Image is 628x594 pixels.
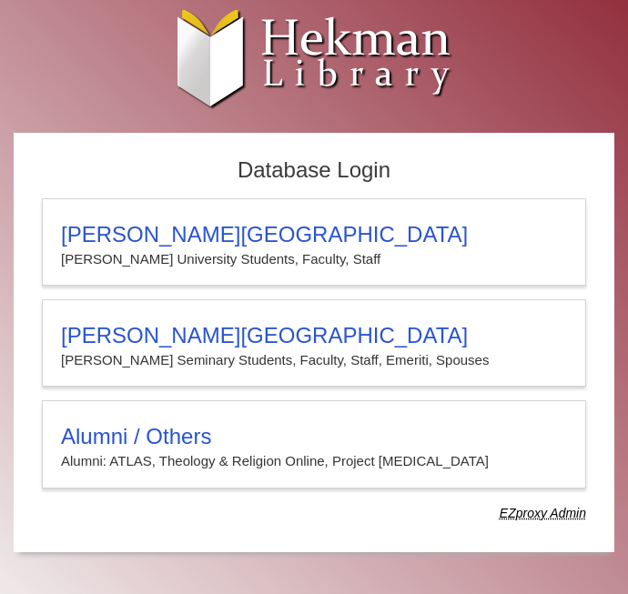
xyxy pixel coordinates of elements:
[42,198,586,286] a: [PERSON_NAME][GEOGRAPHIC_DATA][PERSON_NAME] University Students, Faculty, Staff
[33,152,595,189] h2: Database Login
[61,449,567,473] p: Alumni: ATLAS, Theology & Religion Online, Project [MEDICAL_DATA]
[61,247,567,271] p: [PERSON_NAME] University Students, Faculty, Staff
[61,323,567,348] h3: [PERSON_NAME][GEOGRAPHIC_DATA]
[42,299,586,387] a: [PERSON_NAME][GEOGRAPHIC_DATA][PERSON_NAME] Seminary Students, Faculty, Staff, Emeriti, Spouses
[61,424,567,449] h3: Alumni / Others
[61,424,567,473] summary: Alumni / OthersAlumni: ATLAS, Theology & Religion Online, Project [MEDICAL_DATA]
[61,222,567,247] h3: [PERSON_NAME][GEOGRAPHIC_DATA]
[61,348,567,372] p: [PERSON_NAME] Seminary Students, Faculty, Staff, Emeriti, Spouses
[500,506,586,520] dfn: Use Alumni login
